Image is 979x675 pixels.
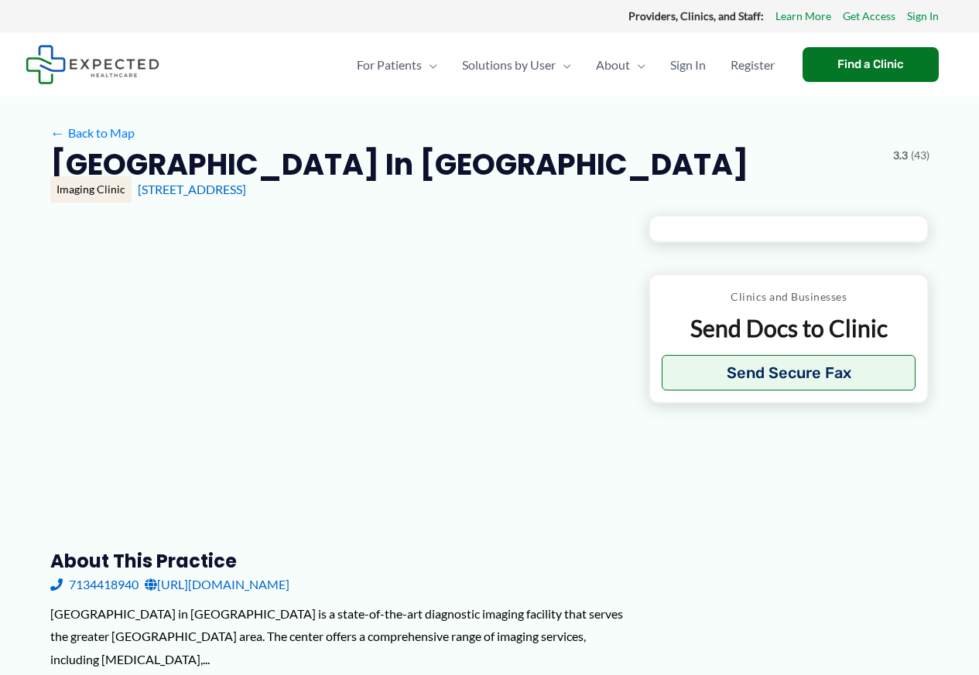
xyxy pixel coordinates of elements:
p: Clinics and Businesses [662,287,916,307]
span: About [596,38,630,92]
span: Sign In [670,38,706,92]
span: ← [50,125,65,140]
a: Sign In [907,6,939,26]
a: Learn More [775,6,831,26]
a: Sign In [658,38,718,92]
span: Menu Toggle [422,38,437,92]
div: [GEOGRAPHIC_DATA] in [GEOGRAPHIC_DATA] is a state-of-the-art diagnostic imaging facility that ser... [50,602,624,671]
a: Solutions by UserMenu Toggle [450,38,584,92]
strong: Providers, Clinics, and Staff: [628,9,764,22]
a: [URL][DOMAIN_NAME] [145,573,289,596]
button: Send Secure Fax [662,355,916,390]
a: ←Back to Map [50,121,135,145]
a: Register [718,38,787,92]
a: 7134418940 [50,573,139,596]
a: Find a Clinic [803,47,939,82]
span: Menu Toggle [556,38,571,92]
a: Get Access [843,6,895,26]
h3: About this practice [50,549,624,573]
span: Menu Toggle [630,38,645,92]
a: [STREET_ADDRESS] [138,182,246,196]
span: (43) [911,145,929,165]
span: Solutions by User [462,38,556,92]
p: Send Docs to Clinic [662,313,916,343]
span: 3.3 [893,145,908,165]
a: AboutMenu Toggle [584,38,658,92]
a: For PatientsMenu Toggle [344,38,450,92]
h2: [GEOGRAPHIC_DATA] in [GEOGRAPHIC_DATA] [50,145,748,183]
span: For Patients [357,38,422,92]
img: Expected Healthcare Logo - side, dark font, small [26,45,159,84]
nav: Primary Site Navigation [344,38,787,92]
div: Imaging Clinic [50,176,132,203]
span: Register [731,38,775,92]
